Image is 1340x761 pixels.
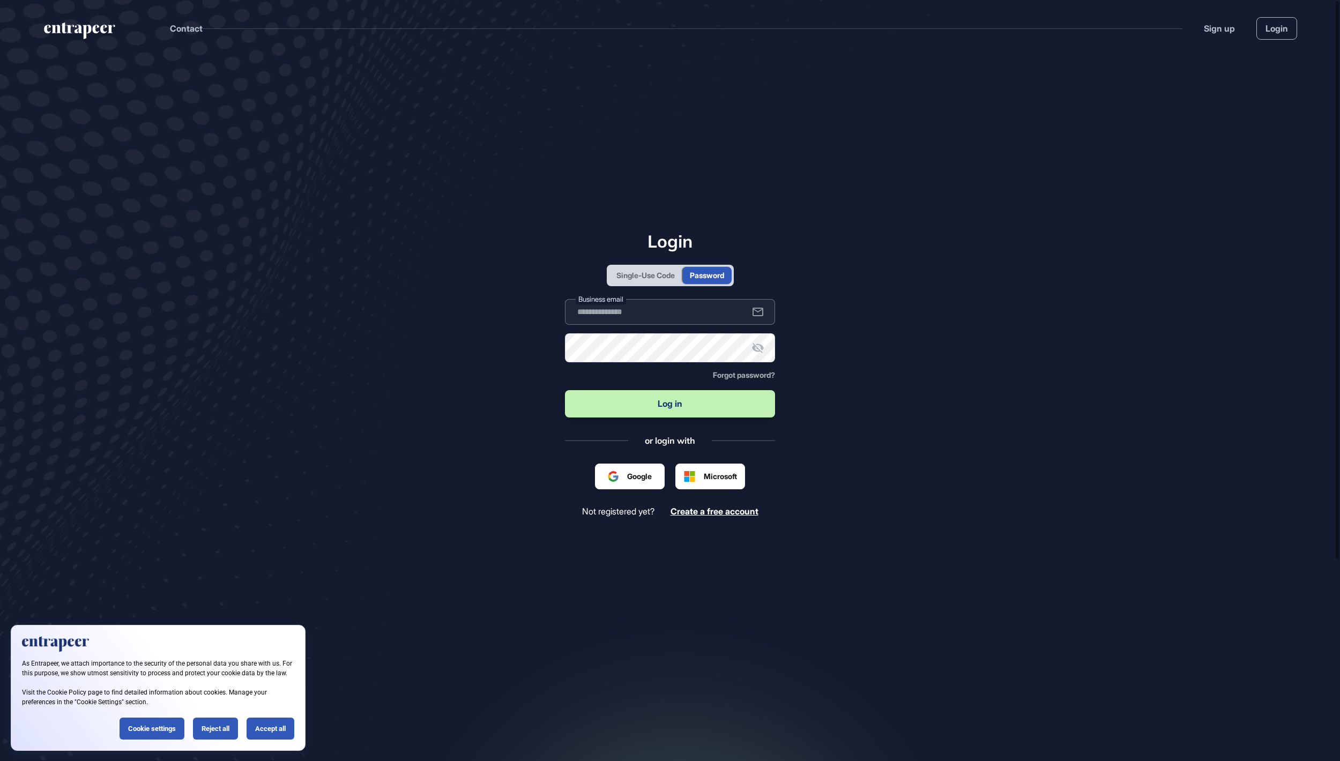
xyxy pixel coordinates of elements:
[565,231,775,251] h1: Login
[170,21,203,35] button: Contact
[616,270,675,281] div: Single-Use Code
[1256,17,1297,40] a: Login
[1204,22,1235,35] a: Sign up
[576,293,626,304] label: Business email
[713,371,775,379] a: Forgot password?
[704,471,737,482] span: Microsoft
[713,370,775,379] span: Forgot password?
[645,435,695,446] div: or login with
[582,506,654,517] span: Not registered yet?
[565,390,775,417] button: Log in
[43,23,116,43] a: entrapeer-logo
[690,270,724,281] div: Password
